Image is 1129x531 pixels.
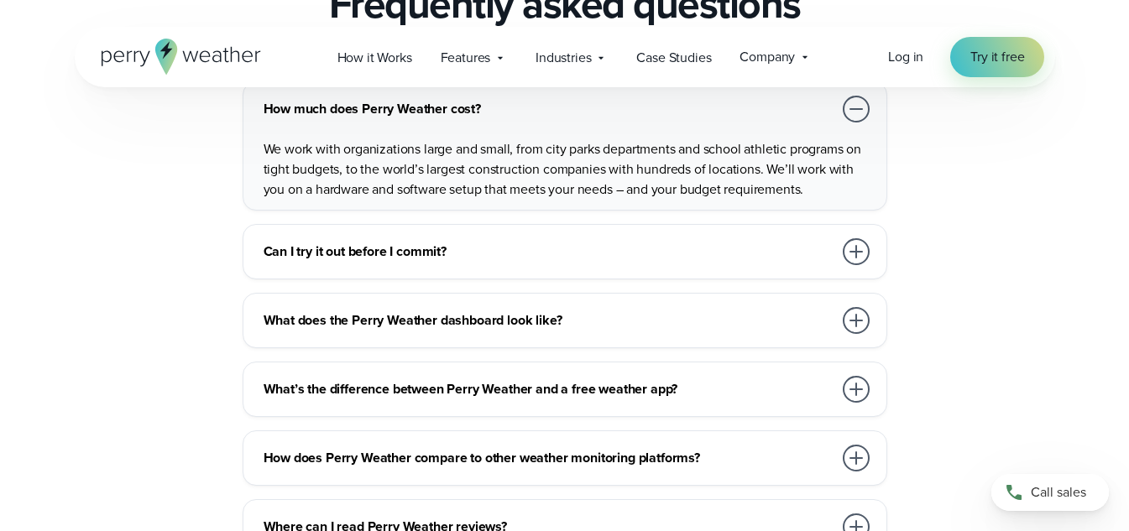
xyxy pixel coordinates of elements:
[636,48,711,68] span: Case Studies
[441,48,491,68] span: Features
[970,47,1024,67] span: Try it free
[264,310,833,331] h3: What does the Perry Weather dashboard look like?
[740,47,795,67] span: Company
[991,474,1109,511] a: Call sales
[337,48,412,68] span: How it Works
[264,139,873,200] p: We work with organizations large and small, from city parks departments and school athletic progr...
[622,40,725,75] a: Case Studies
[323,40,426,75] a: How it Works
[888,47,923,67] a: Log in
[1031,482,1086,502] span: Call sales
[264,379,833,399] h3: What’s the difference between Perry Weather and a free weather app?
[264,448,833,468] h3: How does Perry Weather compare to other weather monitoring platforms?
[264,99,833,119] h3: How much does Perry Weather cost?
[950,37,1044,77] a: Try it free
[536,48,591,68] span: Industries
[264,242,833,262] h3: Can I try it out before I commit?
[888,47,923,66] span: Log in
